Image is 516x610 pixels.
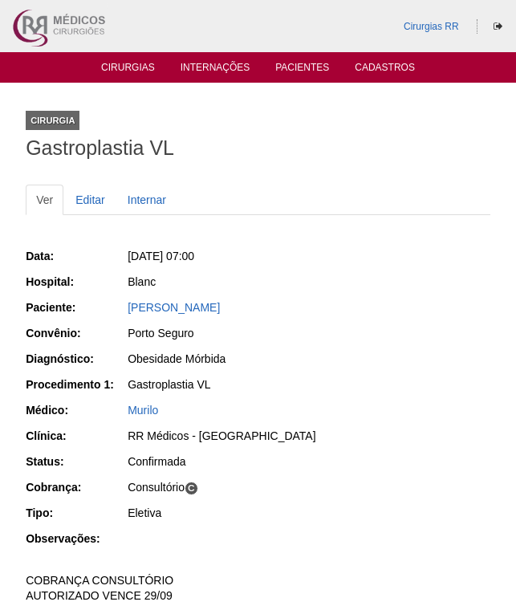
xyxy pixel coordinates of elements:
div: Observações: [26,531,126,547]
div: Eletiva [128,505,490,521]
div: Confirmada [128,453,490,470]
div: Cobrança: [26,479,126,495]
span: C [185,482,198,495]
div: Data: [26,248,126,264]
div: Paciente: [26,299,126,315]
a: Internações [181,62,250,78]
a: Cirurgias RR [404,21,459,32]
p: COBRANÇA CONSULTÓRIO AUTORIZADO VENCE 29/09 [26,573,490,604]
div: Cirurgia [26,111,79,130]
i: Sair [494,22,502,31]
a: Ver [26,185,63,215]
div: Porto Seguro [128,325,490,341]
div: Hospital: [26,274,126,290]
div: Gastroplastia VL [128,376,490,392]
div: Consultório [128,479,490,495]
div: Status: [26,453,126,470]
div: Obesidade Mórbida [128,351,490,367]
a: Cadastros [355,62,415,78]
div: Procedimento 1: [26,376,126,392]
div: Blanc [128,274,490,290]
a: Cirurgias [101,62,155,78]
a: Internar [117,185,177,215]
div: Clínica: [26,428,126,444]
a: Murilo [128,404,158,417]
a: [PERSON_NAME] [128,301,220,314]
h1: Gastroplastia VL [26,138,490,158]
div: Médico: [26,402,126,418]
a: Pacientes [275,62,329,78]
div: Diagnóstico: [26,351,126,367]
div: Convênio: [26,325,126,341]
div: Tipo: [26,505,126,521]
div: RR Médicos - [GEOGRAPHIC_DATA] [128,428,490,444]
a: Editar [65,185,116,215]
span: [DATE] 07:00 [128,250,194,262]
